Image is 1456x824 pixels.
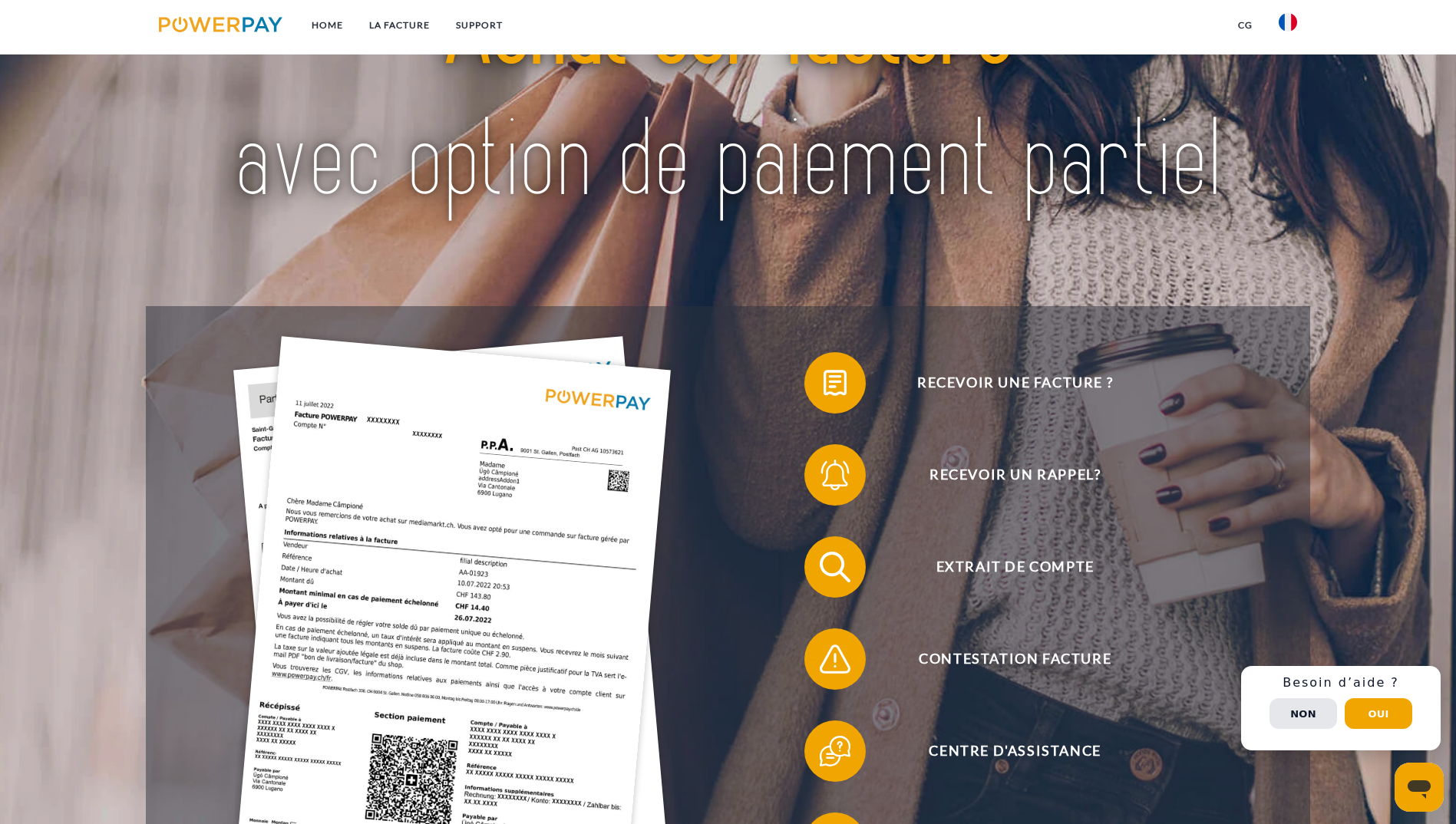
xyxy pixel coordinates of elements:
[443,12,516,39] a: Support
[827,536,1203,598] span: Extrait de compte
[816,456,854,494] img: qb_bell.svg
[1395,763,1444,812] iframe: Bouton de lancement de la fenêtre de messagerie
[816,364,854,402] img: qb_bill.svg
[1345,698,1412,729] button: Oui
[827,352,1203,414] span: Recevoir une facture ?
[804,720,1203,782] button: Centre d'assistance
[1279,13,1297,31] img: fr
[1269,698,1337,729] button: Non
[299,12,356,39] a: Home
[804,352,1203,414] button: Recevoir une facture ?
[356,12,443,39] a: LA FACTURE
[827,628,1203,690] span: Contestation Facture
[1225,12,1266,39] a: CG
[804,536,1203,598] button: Extrait de compte
[816,732,854,770] img: qb_help.svg
[816,548,854,586] img: qb_search.svg
[1241,666,1441,750] div: Schnellhilfe
[804,628,1203,690] button: Contestation Facture
[827,720,1203,782] span: Centre d'assistance
[816,640,854,678] img: qb_warning.svg
[1250,675,1431,691] h3: Besoin d’aide ?
[827,444,1203,506] span: Recevoir un rappel?
[159,17,282,32] img: logo-powerpay.svg
[804,444,1203,506] button: Recevoir un rappel?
